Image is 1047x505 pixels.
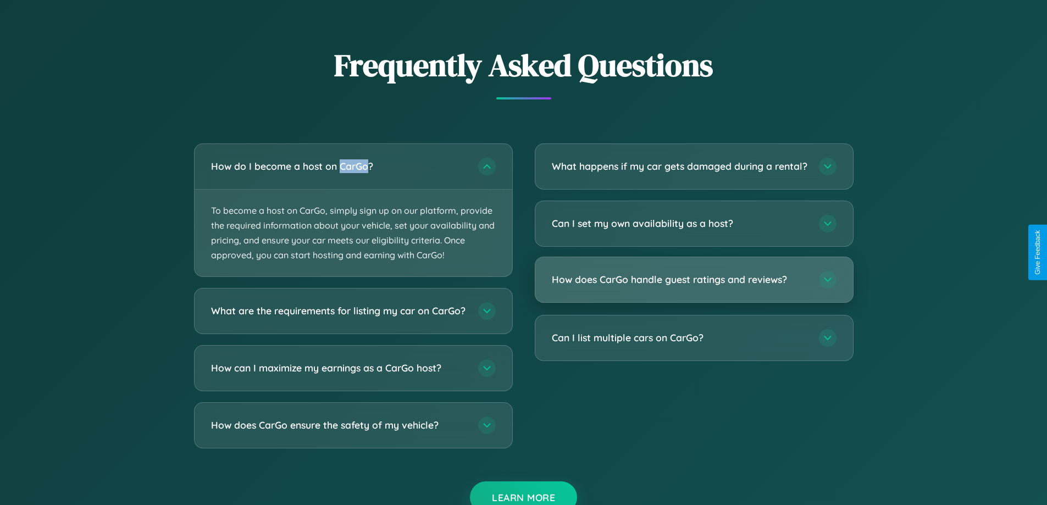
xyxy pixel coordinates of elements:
[211,304,467,318] h3: What are the requirements for listing my car on CarGo?
[194,44,854,86] h2: Frequently Asked Questions
[552,273,808,286] h3: How does CarGo handle guest ratings and reviews?
[211,159,467,173] h3: How do I become a host on CarGo?
[1034,230,1042,275] div: Give Feedback
[211,419,467,432] h3: How does CarGo ensure the safety of my vehicle?
[552,217,808,230] h3: Can I set my own availability as a host?
[195,190,512,277] p: To become a host on CarGo, simply sign up on our platform, provide the required information about...
[552,331,808,345] h3: Can I list multiple cars on CarGo?
[211,362,467,375] h3: How can I maximize my earnings as a CarGo host?
[552,159,808,173] h3: What happens if my car gets damaged during a rental?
